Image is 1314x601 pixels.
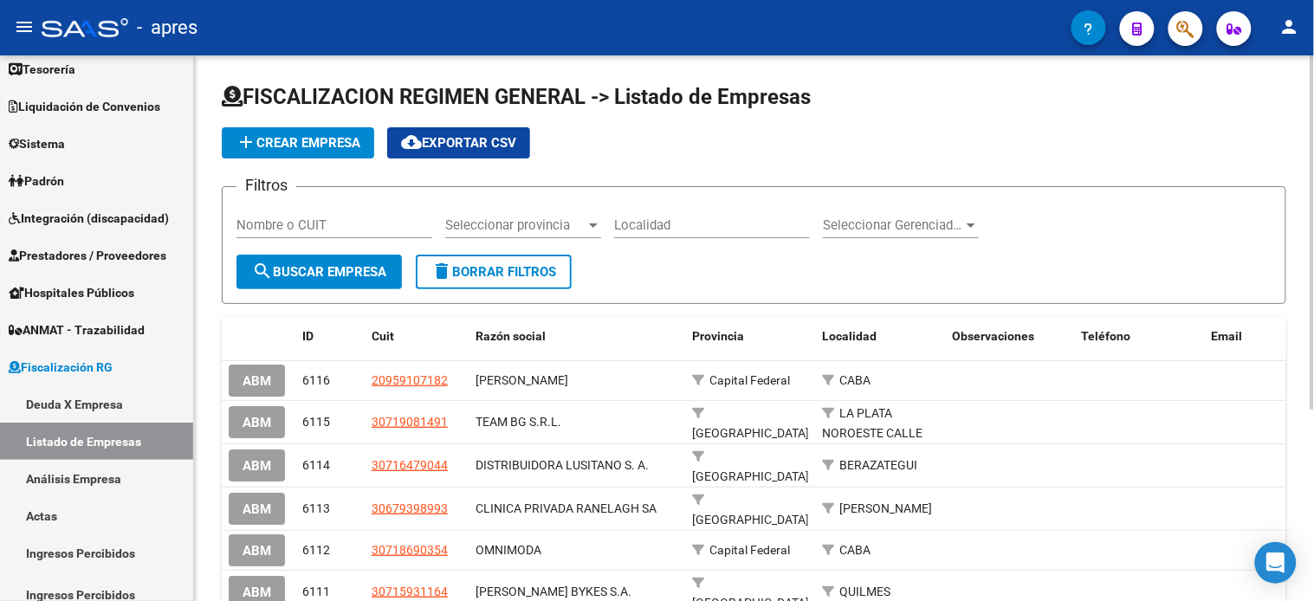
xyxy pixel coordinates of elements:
span: Capital Federal [709,373,790,387]
span: [GEOGRAPHIC_DATA] [692,513,809,527]
span: 30716479044 [372,458,448,472]
span: Seleccionar provincia [445,217,586,233]
span: 6115 [302,415,330,429]
span: Provincia [692,329,744,343]
span: ABM [243,501,271,517]
span: BERAZATEGUI [839,458,917,472]
span: 20959107182 [372,373,448,387]
span: Prestadores / Proveedores [9,246,166,265]
span: Seleccionar Gerenciador [823,217,963,233]
span: ABM [243,458,271,474]
span: Exportar CSV [401,135,516,151]
span: GREEN BYKES S.A. [476,585,631,598]
mat-icon: search [252,261,273,281]
span: CABA [839,373,871,387]
span: Liquidación de Convenios [9,97,160,116]
span: 6116 [302,373,330,387]
span: FISCALIZACION REGIMEN GENERAL -> Listado de Empresas [222,85,811,109]
span: Crear Empresa [236,135,360,151]
button: ABM [229,493,285,525]
span: 6114 [302,458,330,472]
span: Buscar Empresa [252,264,386,280]
span: 30679398993 [372,501,448,515]
mat-icon: delete [431,261,452,281]
span: Tesorería [9,60,75,79]
mat-icon: add [236,132,256,152]
datatable-header-cell: Observaciones [945,318,1075,355]
button: Buscar Empresa [236,255,402,289]
span: ABM [243,415,271,430]
span: 30719081491 [372,415,448,429]
h3: Filtros [236,173,296,197]
div: Open Intercom Messenger [1255,542,1297,584]
span: Padrón [9,171,64,191]
span: [PERSON_NAME] [839,501,932,515]
span: DISTRIBUIDORA LUSITANO S. A. [476,458,649,472]
span: ID [302,329,314,343]
span: Razón social [476,329,546,343]
mat-icon: person [1279,16,1300,37]
span: ABM [243,585,271,600]
span: 30715931164 [372,585,448,598]
button: ABM [229,365,285,397]
span: LA PLATA NOROESTE CALLE 50 [822,406,922,460]
datatable-header-cell: Teléfono [1075,318,1205,355]
span: OMNIMODA [476,543,541,557]
span: Sistema [9,134,65,153]
span: ANMAT - Trazabilidad [9,320,145,339]
datatable-header-cell: ID [295,318,365,355]
span: TEAM BG S.R.L. [476,415,561,429]
span: QUILMES [839,585,890,598]
span: 6111 [302,585,330,598]
span: ABM [243,543,271,559]
mat-icon: cloud_download [401,132,422,152]
button: Exportar CSV [387,127,530,158]
span: PARRA EDGAR IVAN [476,373,568,387]
span: 6113 [302,501,330,515]
span: Cuit [372,329,394,343]
span: 30718690354 [372,543,448,557]
span: CABA [839,543,871,557]
button: ABM [229,406,285,438]
span: Teléfono [1082,329,1131,343]
span: [GEOGRAPHIC_DATA] [692,426,809,440]
datatable-header-cell: Localidad [815,318,945,355]
span: Hospitales Públicos [9,283,134,302]
span: Fiscalización RG [9,358,113,377]
button: ABM [229,449,285,481]
datatable-header-cell: Provincia [685,318,815,355]
span: ABM [243,373,271,389]
span: Capital Federal [709,543,790,557]
span: 6112 [302,543,330,557]
span: [GEOGRAPHIC_DATA] [692,469,809,483]
span: Borrar Filtros [431,264,556,280]
button: ABM [229,534,285,566]
span: Email [1212,329,1243,343]
span: CLINICA PRIVADA RANELAGH SA [476,501,657,515]
span: Localidad [822,329,877,343]
span: Integración (discapacidad) [9,209,169,228]
mat-icon: menu [14,16,35,37]
button: Crear Empresa [222,127,374,158]
datatable-header-cell: Razón social [469,318,685,355]
span: Observaciones [952,329,1034,343]
button: Borrar Filtros [416,255,572,289]
span: - apres [137,9,197,47]
datatable-header-cell: Cuit [365,318,469,355]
